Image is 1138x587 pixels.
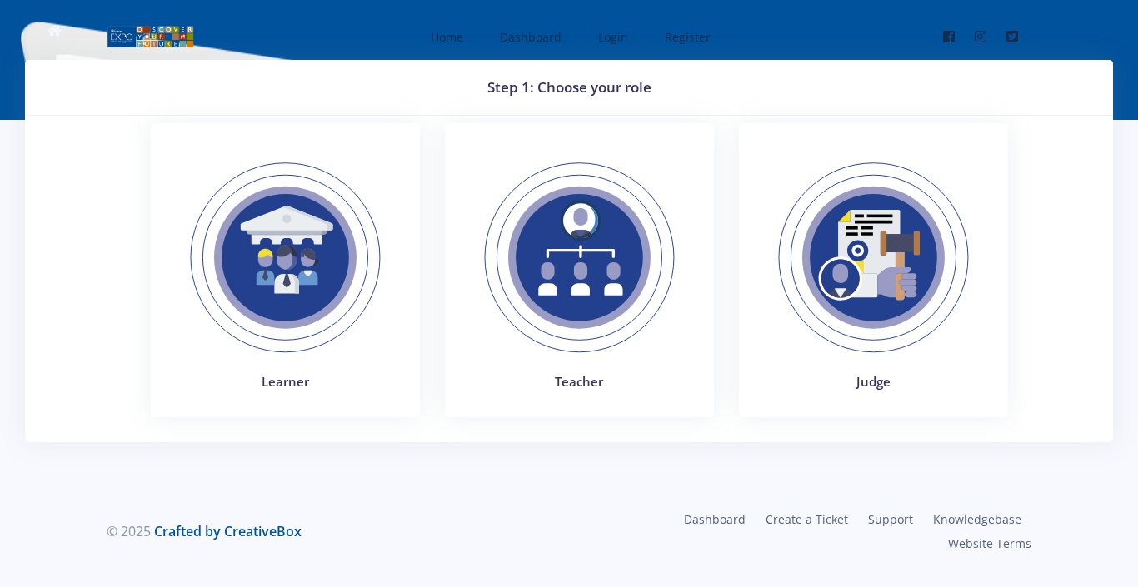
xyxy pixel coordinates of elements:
img: Teacher [465,143,694,372]
div: © 2025 [107,521,557,541]
a: Dashboard [674,507,756,531]
a: Knowledgebase [923,507,1031,531]
a: Judges Judge [726,123,1021,443]
a: Website Terms [938,531,1031,555]
h3: Step 1: Choose your role [45,77,1093,98]
a: Home [414,15,477,59]
a: Login [581,15,641,59]
a: Learner Learner [138,123,432,443]
span: Knowledgebase [933,511,1021,527]
h4: Teacher [465,372,694,391]
span: Login [598,29,628,45]
a: Teacher Teacher [432,123,726,443]
span: Home [431,29,463,45]
h4: Judge [759,372,988,391]
img: Learner [171,143,400,372]
a: Register [648,15,724,59]
h4: Learner [171,372,400,391]
a: Crafted by CreativeBox [154,522,302,540]
img: logo01.png [107,24,194,49]
img: Judges [759,143,988,372]
a: Dashboard [483,15,575,59]
span: Dashboard [500,29,562,45]
a: Create a Ticket [756,507,858,531]
a: Support [858,507,923,531]
span: Register [665,29,711,45]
